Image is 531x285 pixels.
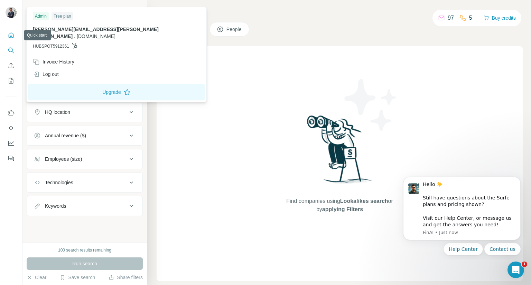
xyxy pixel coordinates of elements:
div: New search [27,6,48,12]
button: Use Surfe on LinkedIn [6,107,17,119]
button: Use Surfe API [6,122,17,134]
span: [DOMAIN_NAME] [77,33,115,39]
iframe: Intercom live chat [507,262,524,278]
button: Dashboard [6,137,17,149]
div: Employees (size) [45,156,82,163]
p: 5 [469,14,472,22]
img: Avatar [6,7,17,18]
span: 1 [522,262,527,267]
button: HQ location [27,104,142,120]
iframe: Intercom notifications message [393,170,531,259]
button: Annual revenue ($) [27,127,142,144]
span: [PERSON_NAME][EMAIL_ADDRESS][PERSON_NAME][DOMAIN_NAME] [33,27,159,39]
button: Keywords [27,198,142,214]
button: Upgrade [28,84,205,100]
div: Free plan [52,12,73,20]
span: People [226,26,242,33]
div: Technologies [45,179,73,186]
button: Enrich CSV [6,59,17,72]
span: Lookalikes search [340,198,388,204]
span: Find companies using or by [284,197,395,214]
img: Surfe Illustration - Woman searching with binoculars [304,114,376,190]
button: Search [6,44,17,57]
div: HQ location [45,109,70,116]
div: Log out [33,71,59,78]
span: applying Filters [322,206,363,212]
button: Employees (size) [27,151,142,167]
button: My lists [6,75,17,87]
div: Keywords [45,203,66,209]
button: Hide [120,4,147,14]
div: Admin [33,12,49,20]
p: 97 [448,14,454,22]
span: . [74,33,75,39]
span: HUBSPOT5912361 [33,43,69,49]
h4: Search [157,8,523,18]
img: Surfe Illustration - Stars [340,74,402,136]
button: Share filters [109,274,143,281]
button: Save search [60,274,95,281]
button: Quick start [6,29,17,41]
div: Invoice History [33,58,74,65]
button: Feedback [6,152,17,165]
button: Technologies [27,174,142,191]
button: Clear [27,274,46,281]
div: 100 search results remaining [58,247,111,253]
button: Buy credits [484,13,516,23]
div: Annual revenue ($) [45,132,86,139]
